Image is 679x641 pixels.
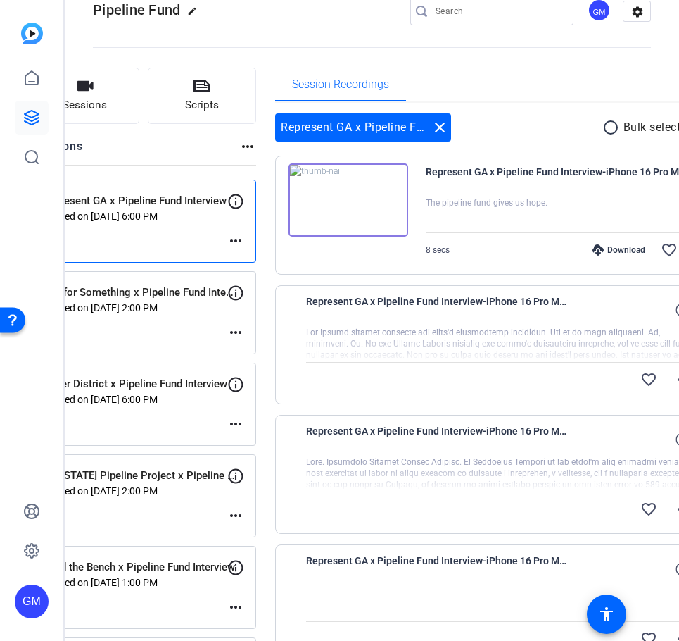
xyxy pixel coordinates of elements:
span: Sessions [63,97,107,113]
p: Run for Something x Pipeline Fund Interview [43,285,236,301]
p: Expired on [DATE] 6:00 PM [43,394,227,405]
mat-icon: favorite_border [640,501,657,518]
span: Pipeline Fund [93,1,180,18]
mat-icon: close [431,119,448,136]
button: Sessions [31,68,139,124]
button: Scripts [148,68,256,124]
div: Represent GA x Pipeline Fund Interview [275,113,451,142]
mat-icon: settings [623,1,652,23]
p: Represent GA x Pipeline Fund Interview [43,193,236,209]
mat-icon: more_horiz [227,507,244,524]
mat-icon: more_horiz [227,232,244,249]
p: Expired on [DATE] 2:00 PM [43,485,227,497]
img: blue-gradient.svg [21,23,43,44]
div: Download [585,244,652,256]
mat-icon: more_horiz [227,599,244,616]
mat-icon: more_horiz [227,416,244,432]
input: Search [436,3,562,20]
p: Expired on [DATE] 6:00 PM [43,211,227,222]
img: thumb-nail [288,163,408,237]
span: 8 secs [426,245,450,255]
p: Build the Bench x Pipeline Fund Interview [43,559,236,575]
mat-icon: favorite_border [640,371,657,388]
span: Represent GA x Pipeline Fund Interview-iPhone 16 Pro Max-2025-08-26-18-00-33-270-0 [306,293,566,327]
mat-icon: more_horiz [239,138,256,155]
mat-icon: accessibility [598,606,615,623]
span: Scripts [185,97,219,113]
span: Represent GA x Pipeline Fund Interview-iPhone 16 Pro Max-2025-08-26-17-29-45-307-0 [306,423,566,456]
p: Expired on [DATE] 2:00 PM [43,302,227,313]
mat-icon: radio_button_unchecked [602,119,623,136]
span: Represent GA x Pipeline Fund Interview-iPhone 16 Pro Max-2025-08-26-17-28-21-872-0 [306,552,566,586]
mat-icon: edit [187,6,204,23]
mat-icon: favorite_border [661,242,678,259]
div: GM [15,585,49,618]
p: Sister District x Pipeline Fund Interview [43,376,236,392]
mat-icon: more_horiz [227,324,244,341]
p: [US_STATE] Pipeline Project x Pipeline Fund Interview [43,468,236,484]
p: Expired on [DATE] 1:00 PM [43,577,227,588]
span: Session Recordings [292,79,389,90]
